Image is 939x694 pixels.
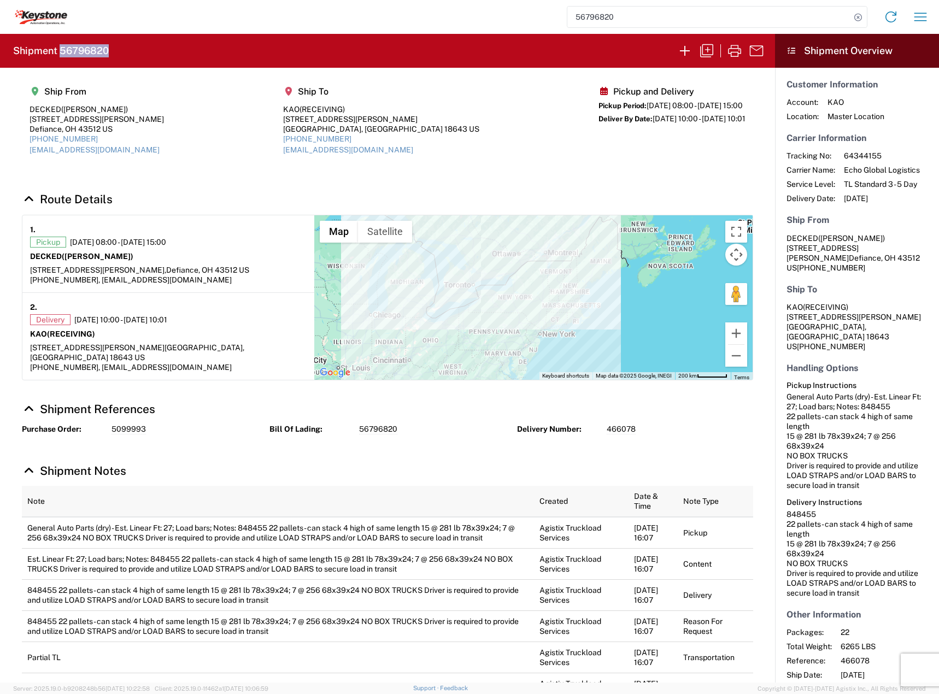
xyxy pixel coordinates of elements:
div: Defiance, OH 43512 US [30,124,164,134]
td: Agistix Truckload Services [534,548,629,579]
a: [EMAIL_ADDRESS][DOMAIN_NAME] [283,145,413,154]
th: Created [534,486,629,517]
h6: Pickup Instructions [787,381,928,390]
td: [DATE] 16:07 [629,579,678,610]
button: Keyboard shortcuts [542,372,589,380]
span: (RECEIVING) [47,330,95,338]
address: Defiance, OH 43512 US [787,233,928,273]
span: Defiance, OH 43512 US [166,266,249,274]
img: Google [317,366,353,380]
span: (RECEIVING) [803,303,848,311]
span: 466078 [841,656,934,666]
button: Zoom in [725,322,747,344]
h5: Ship From [30,86,164,97]
span: Server: 2025.19.0-b9208248b56 [13,685,150,692]
span: Ship Date: [787,670,832,680]
th: Note [22,486,534,517]
span: ([PERSON_NAME]) [62,252,133,261]
td: Partial TL [22,642,534,673]
h5: Other Information [787,609,928,620]
span: Reference: [787,656,832,666]
td: General Auto Parts (dry) - Est. Linear Ft: 27; Load bars; Notes: 848455 22 pallets - can stack 4 ... [22,517,534,549]
span: [DATE] 08:00 - [DATE] 15:00 [70,237,166,247]
div: DECKED [30,104,164,114]
span: Deliver By Date: [598,115,653,123]
div: [PHONE_NUMBER], [EMAIL_ADDRESS][DOMAIN_NAME] [30,275,307,285]
span: [DATE] 10:00 - [DATE] 10:01 [653,114,746,123]
strong: Delivery Number: [517,424,599,434]
span: [DATE] 10:06:59 [224,685,268,692]
td: Transportation [678,642,753,673]
span: Pickup [30,237,66,248]
span: Service Level: [787,179,835,189]
h5: Ship To [283,86,479,97]
th: Note Type [678,486,753,517]
span: 22 [841,627,934,637]
a: Terms [734,374,749,380]
h5: Handling Options [787,363,928,373]
span: Carrier Name: [787,165,835,175]
span: Client: 2025.19.0-1f462a1 [155,685,268,692]
button: Map camera controls [725,244,747,266]
td: Est. Linear Ft: 27; Load bars; Notes: 848455 22 pallets - can stack 4 high of same length 15 @ 28... [22,548,534,579]
td: Reason For Request [678,610,753,642]
h5: Ship To [787,284,928,295]
span: [PHONE_NUMBER] [797,263,865,272]
span: Copyright © [DATE]-[DATE] Agistix Inc., All Rights Reserved [758,684,926,693]
span: Packages: [787,627,832,637]
div: 848455 22 pallets - can stack 4 high of same length 15 @ 281 lb 78x39x24; 7 @ 256 68x39x24 NO BOX... [787,509,928,598]
td: Agistix Truckload Services [534,579,629,610]
span: TL Standard 3 - 5 Day [844,179,920,189]
div: KAO [283,104,479,114]
span: DECKED [787,234,818,243]
h5: Ship From [787,215,928,225]
td: Agistix Truckload Services [534,642,629,673]
td: [DATE] 16:07 [629,610,678,642]
button: Toggle fullscreen view [725,221,747,243]
span: (RECEIVING) [300,105,345,114]
span: [DATE] 10:00 - [DATE] 10:01 [74,315,167,325]
h5: Carrier Information [787,133,928,143]
span: [STREET_ADDRESS][PERSON_NAME] [30,343,165,352]
span: [STREET_ADDRESS][PERSON_NAME], [30,266,166,274]
td: Agistix Truckload Services [534,610,629,642]
button: Show street map [320,221,358,243]
div: [STREET_ADDRESS][PERSON_NAME] [283,114,479,124]
h6: Delivery Instructions [787,498,928,507]
a: [EMAIL_ADDRESS][DOMAIN_NAME] [30,145,160,154]
button: Map Scale: 200 km per 52 pixels [675,372,731,380]
strong: Purchase Order: [22,424,104,434]
span: [DATE] [844,193,920,203]
span: Echo Global Logistics [844,165,920,175]
span: ([PERSON_NAME]) [61,105,128,114]
a: Hide Details [22,402,155,416]
span: Tracking No: [787,151,835,161]
strong: 1. [30,223,36,237]
td: Pickup [678,517,753,549]
td: 848455 22 pallets - can stack 4 high of same length 15 @ 281 lb 78x39x24; 7 @ 256 68x39x24 NO BOX... [22,610,534,642]
td: Agistix Truckload Services [534,517,629,549]
span: KAO [828,97,884,107]
span: [DATE] 08:00 - [DATE] 15:00 [647,101,743,110]
span: Pickup Period: [598,102,647,110]
span: [DATE] 10:22:58 [105,685,150,692]
span: [GEOGRAPHIC_DATA], [GEOGRAPHIC_DATA] 18643 US [30,343,244,362]
th: Date & Time [629,486,678,517]
td: 848455 22 pallets - can stack 4 high of same length 15 @ 281 lb 78x39x24; 7 @ 256 68x39x24 NO BOX... [22,579,534,610]
span: Account: [787,97,819,107]
strong: 2. [30,301,37,314]
h2: Shipment 56796820 [13,44,109,57]
span: Map data ©2025 Google, INEGI [596,373,672,379]
a: Hide Details [22,464,126,478]
span: ([PERSON_NAME]) [818,234,885,243]
span: Master Location [828,111,884,121]
td: [DATE] 16:07 [629,517,678,549]
span: 64344155 [844,151,920,161]
input: Shipment, tracking or reference number [567,7,850,27]
td: Content [678,548,753,579]
span: 5099993 [111,424,146,434]
span: [PHONE_NUMBER] [797,342,865,351]
span: Delivery [30,314,71,325]
a: Feedback [440,685,468,691]
span: [STREET_ADDRESS][PERSON_NAME] [787,244,859,262]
